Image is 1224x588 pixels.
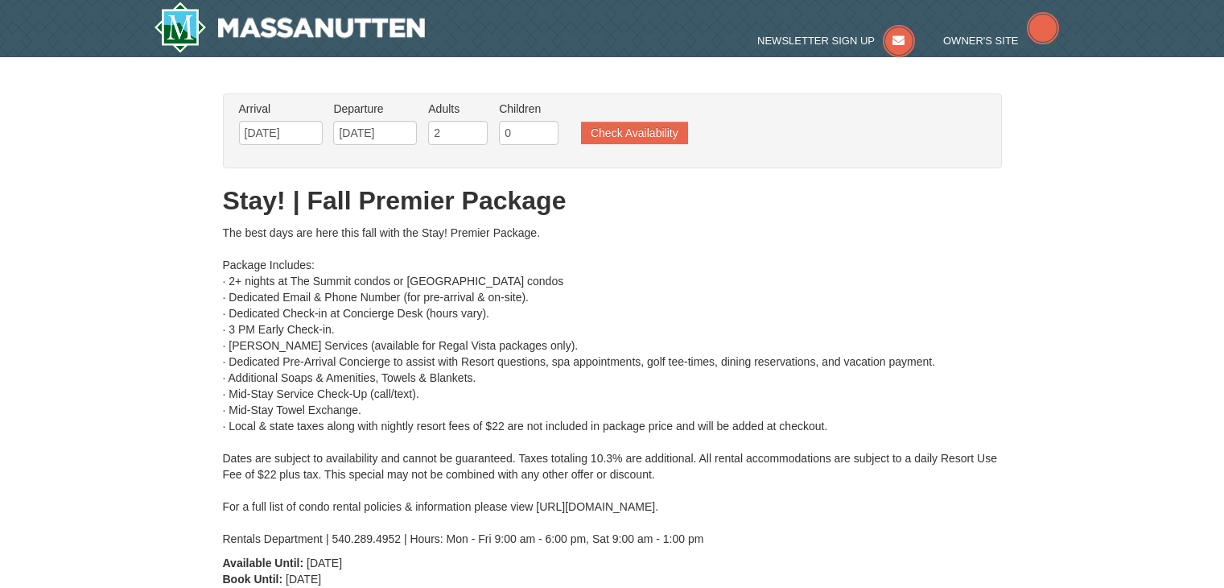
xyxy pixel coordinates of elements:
[943,35,1019,47] span: Owner's Site
[223,557,304,569] strong: Available Until:
[943,35,1059,47] a: Owner's Site
[154,2,426,53] img: Massanutten Resort Logo
[581,122,688,144] button: Check Availability
[154,2,426,53] a: Massanutten Resort
[223,184,1002,217] h1: Stay! | Fall Premier Package
[499,101,558,117] label: Children
[223,573,283,586] strong: Book Until:
[286,573,321,586] span: [DATE]
[428,101,488,117] label: Adults
[239,101,323,117] label: Arrival
[333,101,417,117] label: Departure
[307,557,342,569] span: [DATE]
[757,35,915,47] a: Newsletter Sign Up
[757,35,875,47] span: Newsletter Sign Up
[223,225,1002,547] div: The best days are here this fall with the Stay! Premier Package. Package Includes: · 2+ nights at...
